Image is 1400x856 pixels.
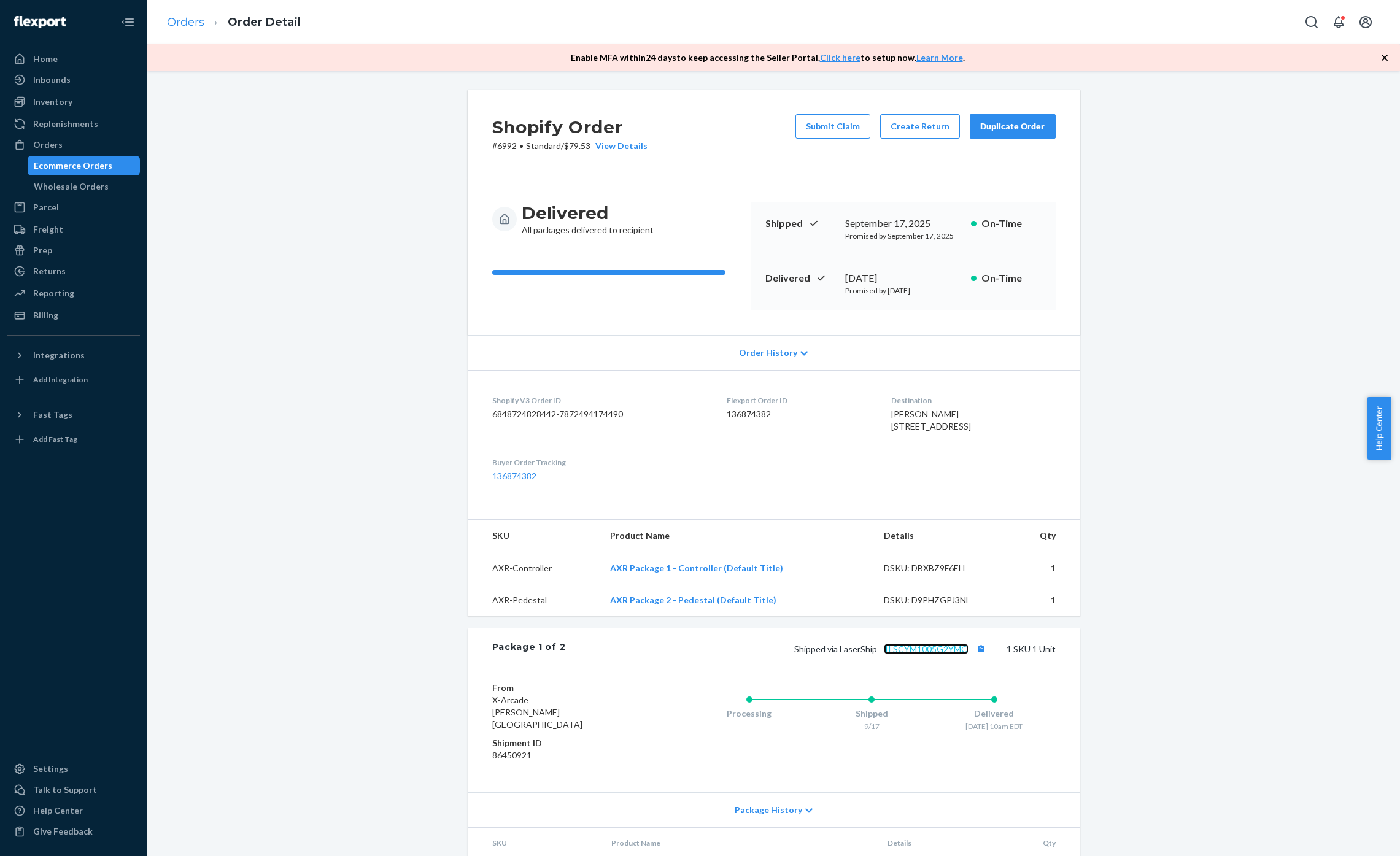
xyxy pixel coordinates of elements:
[765,217,835,231] p: Shipped
[519,141,524,151] span: •
[571,52,965,64] p: Enable MFA within 24 days to keep accessing the Seller Portal. to setup now. .
[7,92,140,112] a: Inventory
[891,409,971,431] span: [PERSON_NAME] [STREET_ADDRESS]
[33,223,63,236] div: Freight
[7,49,140,69] a: Home
[970,114,1056,139] button: Duplicate Order
[33,96,72,108] div: Inventory
[492,641,566,657] div: Package 1 of 2
[7,370,140,390] a: Add Integration
[727,408,872,420] dd: 136874382
[33,804,83,817] div: Help Center
[765,271,835,285] p: Delivered
[565,641,1055,657] div: 1 SKU 1 Unit
[468,520,601,552] th: SKU
[33,349,85,361] div: Integrations
[33,374,88,385] div: Add Integration
[7,759,140,779] a: Settings
[33,825,93,838] div: Give Feedback
[7,114,140,134] a: Replenishments
[884,562,999,574] div: DSKU: DBXBZ9F6ELL
[1299,10,1324,34] button: Open Search Box
[33,763,68,775] div: Settings
[610,563,783,573] a: AXR Package 1 - Controller (Default Title)
[845,285,961,296] p: Promised by [DATE]
[727,395,872,406] dt: Flexport Order ID
[33,201,59,214] div: Parcel
[28,177,141,196] a: Wholesale Orders
[492,695,582,730] span: X-Arcade [PERSON_NAME][GEOGRAPHIC_DATA]
[34,160,112,172] div: Ecommerce Orders
[14,16,66,28] img: Flexport logo
[810,721,933,731] div: 9/17
[7,198,140,217] a: Parcel
[795,114,870,139] button: Submit Claim
[1008,584,1080,616] td: 1
[7,135,140,155] a: Orders
[33,265,66,277] div: Returns
[492,737,639,749] dt: Shipment ID
[492,408,707,420] dd: 6848724828442-7872494174490
[492,140,648,152] p: # 6992 / $79.53
[973,641,989,657] button: Copy tracking number
[1326,10,1351,34] button: Open notifications
[33,53,58,65] div: Home
[522,202,654,224] h3: Delivered
[1008,520,1080,552] th: Qty
[933,721,1056,731] div: [DATE] 10am EDT
[522,202,654,236] div: All packages delivered to recipient
[34,180,109,193] div: Wholesale Orders
[1353,10,1378,34] button: Open account menu
[526,141,561,151] span: Standard
[228,15,301,29] a: Order Detail
[33,287,74,299] div: Reporting
[820,52,860,63] a: Click here
[891,395,1055,406] dt: Destination
[1008,552,1080,585] td: 1
[610,595,776,605] a: AXR Package 2 - Pedestal (Default Title)
[590,140,648,152] button: View Details
[7,283,140,303] a: Reporting
[115,10,140,34] button: Close Navigation
[1367,397,1391,460] button: Help Center
[7,801,140,820] a: Help Center
[33,74,71,86] div: Inbounds
[735,804,802,816] span: Package History
[33,784,97,796] div: Talk to Support
[492,457,707,468] dt: Buyer Order Tracking
[981,271,1041,285] p: On-Time
[845,231,961,241] p: Promised by September 17, 2025
[33,244,52,256] div: Prep
[880,114,960,139] button: Create Return
[33,139,63,151] div: Orders
[794,644,989,654] span: Shipped via LaserShip
[7,822,140,841] button: Give Feedback
[884,644,969,654] a: 1LSCYM1005G2YMQ
[884,594,999,606] div: DSKU: D9PHZGPJ3NL
[492,395,707,406] dt: Shopify V3 Order ID
[33,409,72,421] div: Fast Tags
[7,405,140,425] button: Fast Tags
[468,584,601,616] td: AXR-Pedestal
[468,552,601,585] td: AXR-Controller
[7,780,140,800] a: Talk to Support
[874,520,1009,552] th: Details
[981,217,1041,231] p: On-Time
[933,708,1056,720] div: Delivered
[916,52,963,63] a: Learn More
[33,434,77,444] div: Add Fast Tag
[492,682,639,694] dt: From
[739,347,797,359] span: Order History
[980,120,1045,133] div: Duplicate Order
[157,4,311,40] ol: breadcrumbs
[167,15,204,29] a: Orders
[600,520,873,552] th: Product Name
[28,156,141,175] a: Ecommerce Orders
[7,261,140,281] a: Returns
[33,309,58,322] div: Billing
[845,217,961,231] div: September 17, 2025
[688,708,811,720] div: Processing
[492,749,639,762] dd: 86450921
